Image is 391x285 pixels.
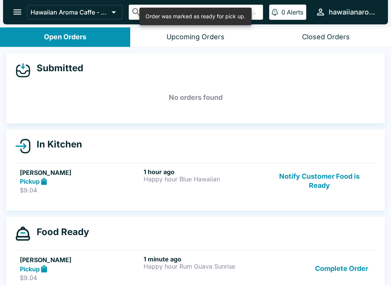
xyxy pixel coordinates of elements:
[31,139,82,150] h4: In Kitchen
[144,176,264,183] p: Happy hour Blue Hawaiian
[44,33,86,42] div: Open Orders
[166,33,225,42] div: Upcoming Orders
[144,263,264,270] p: Happy hour Rum Guava Sunrise
[20,265,40,273] strong: Pickup
[27,5,123,19] button: Hawaiian Aroma Caffe - Waikiki Beachcomber
[20,178,40,185] strong: Pickup
[20,255,141,264] h5: [PERSON_NAME]
[15,163,376,199] a: [PERSON_NAME]Pickup$9.041 hour agoHappy hour Blue HawaiianNotify Customer Food is Ready
[145,10,246,23] div: Order was marked as ready for pick up.
[144,255,264,263] h6: 1 minute ago
[31,226,89,238] h4: Food Ready
[20,274,141,282] p: $9.04
[8,2,27,22] button: open drawer
[268,168,371,194] button: Notify Customer Food is Ready
[144,168,264,176] h6: 1 hour ago
[329,8,376,17] div: hawaiianaromacaffe
[20,168,141,177] h5: [PERSON_NAME]
[312,4,379,20] button: hawaiianaromacaffe
[312,255,371,282] button: Complete Order
[20,186,141,194] p: $9.04
[31,8,108,16] p: Hawaiian Aroma Caffe - Waikiki Beachcomber
[302,33,350,42] div: Closed Orders
[287,8,303,16] p: Alerts
[15,84,376,111] h5: No orders found
[31,62,83,74] h4: Submitted
[281,8,285,16] p: 0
